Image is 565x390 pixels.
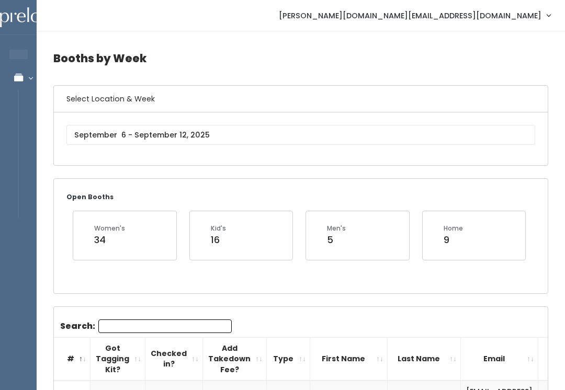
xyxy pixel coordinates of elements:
[388,337,461,381] th: Last Name: activate to sort column ascending
[310,337,388,381] th: First Name: activate to sort column ascending
[91,337,145,381] th: Got Tagging Kit?: activate to sort column ascending
[94,224,125,233] div: Women's
[54,86,548,112] h6: Select Location & Week
[66,125,535,145] input: September 6 - September 12, 2025
[327,233,346,247] div: 5
[327,224,346,233] div: Men's
[203,337,267,381] th: Add Takedown Fee?: activate to sort column ascending
[211,233,226,247] div: 16
[461,337,538,381] th: Email: activate to sort column ascending
[145,337,203,381] th: Checked in?: activate to sort column ascending
[268,4,561,27] a: [PERSON_NAME][DOMAIN_NAME][EMAIL_ADDRESS][DOMAIN_NAME]
[94,233,125,247] div: 34
[267,337,310,381] th: Type: activate to sort column ascending
[66,192,114,201] small: Open Booths
[53,44,548,73] h4: Booths by Week
[444,233,463,247] div: 9
[211,224,226,233] div: Kid's
[444,224,463,233] div: Home
[98,319,232,333] input: Search:
[54,337,91,381] th: #: activate to sort column descending
[60,319,232,333] label: Search:
[279,10,541,21] span: [PERSON_NAME][DOMAIN_NAME][EMAIL_ADDRESS][DOMAIN_NAME]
